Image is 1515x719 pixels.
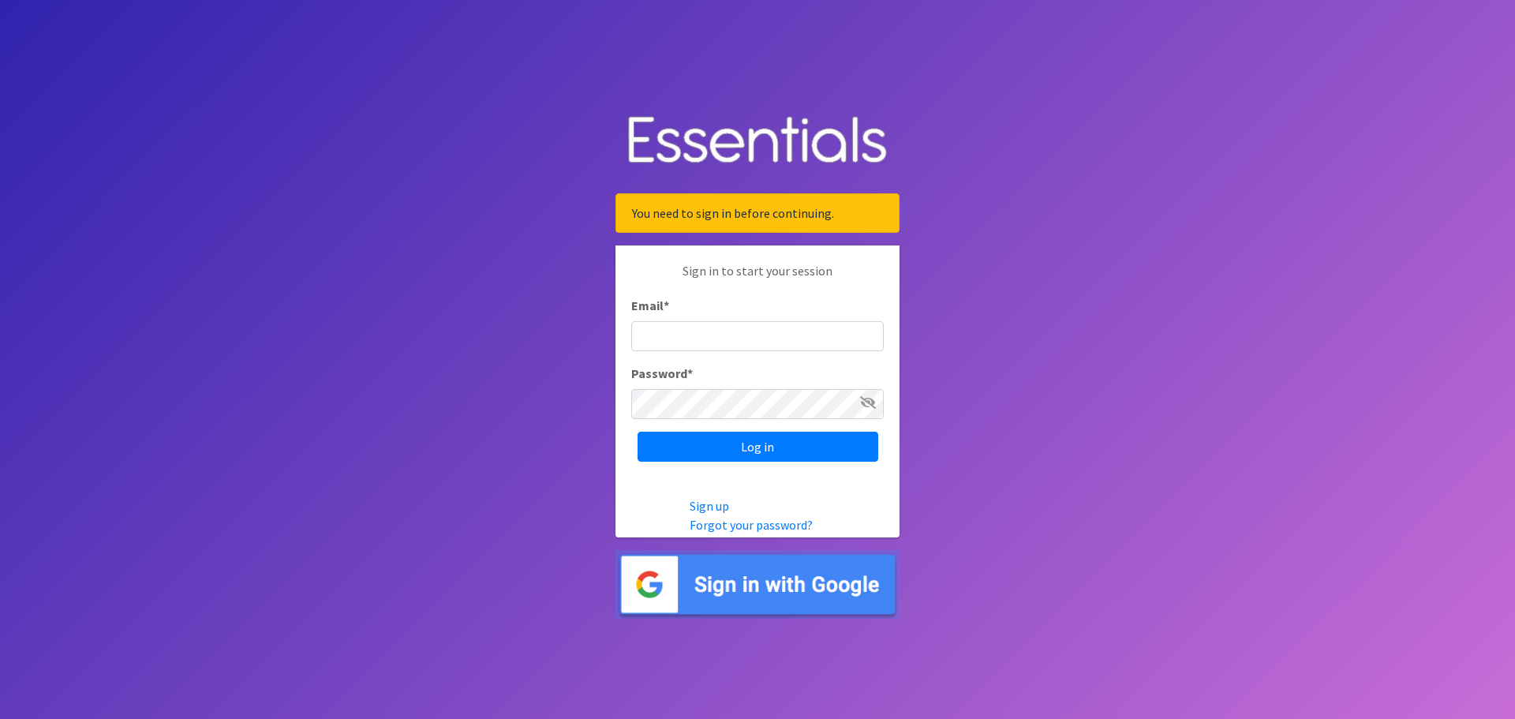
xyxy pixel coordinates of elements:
a: Sign up [690,498,729,514]
abbr: required [687,365,693,381]
label: Email [631,296,669,315]
abbr: required [664,298,669,313]
div: You need to sign in before continuing. [615,193,900,233]
a: Forgot your password? [690,517,813,533]
p: Sign in to start your session [631,261,884,296]
img: Human Essentials [615,100,900,182]
img: Sign in with Google [615,550,900,619]
input: Log in [638,432,878,462]
label: Password [631,364,693,383]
